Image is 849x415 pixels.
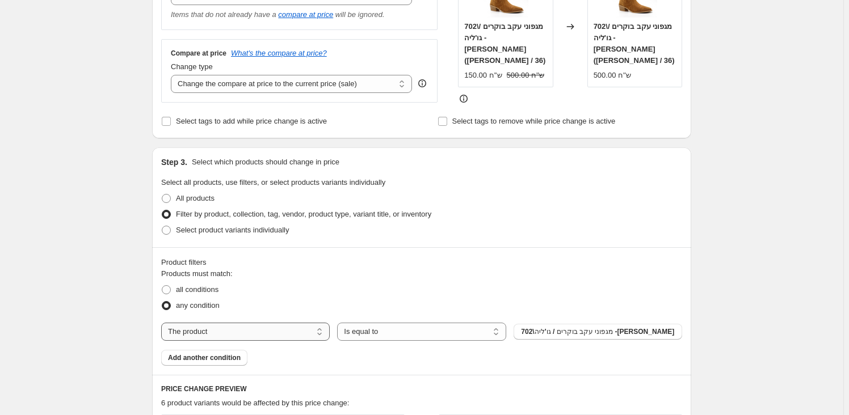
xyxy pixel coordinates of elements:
[464,22,545,65] span: 702\מגפוני עקב בוקרים / גו'ליה -[PERSON_NAME] ([PERSON_NAME] / 36)
[171,49,226,58] h3: Compare at price
[161,399,349,407] span: 6 product variants would be affected by this price change:
[161,384,682,393] h6: PRICE CHANGE PREVIEW
[161,257,682,268] div: Product filters
[594,22,675,65] span: 702\מגפוני עקב בוקרים / גו'ליה -[PERSON_NAME] ([PERSON_NAME] / 36)
[464,70,502,81] div: 150.00 ש''ח
[161,350,247,366] button: Add another condition
[176,117,327,125] span: Select tags to add while price change is active
[176,194,215,202] span: All products
[231,49,327,57] button: What's the compare at price?
[176,301,220,310] span: any condition
[452,117,616,125] span: Select tags to remove while price change is active
[176,210,431,218] span: Filter by product, collection, tag, vendor, product type, variant title, or inventory
[161,269,233,278] span: Products must match:
[278,10,333,19] button: compare at price
[168,353,241,362] span: Add another condition
[335,10,385,19] i: will be ignored.
[514,324,682,340] button: 702\מגפוני עקב בוקרים / גו'ליה -כאמל
[161,178,385,187] span: Select all products, use filters, or select products variants individually
[417,78,428,89] div: help
[171,10,276,19] i: Items that do not already have a
[521,327,674,336] span: 702\מגפוני עקב בוקרים / גו'ליה -[PERSON_NAME]
[507,70,544,81] strike: 500.00 ש''ח
[176,226,289,234] span: Select product variants individually
[171,62,213,71] span: Change type
[594,70,631,81] div: 500.00 ש''ח
[192,156,339,168] p: Select which products should change in price
[161,156,187,168] h2: Step 3.
[176,285,218,294] span: all conditions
